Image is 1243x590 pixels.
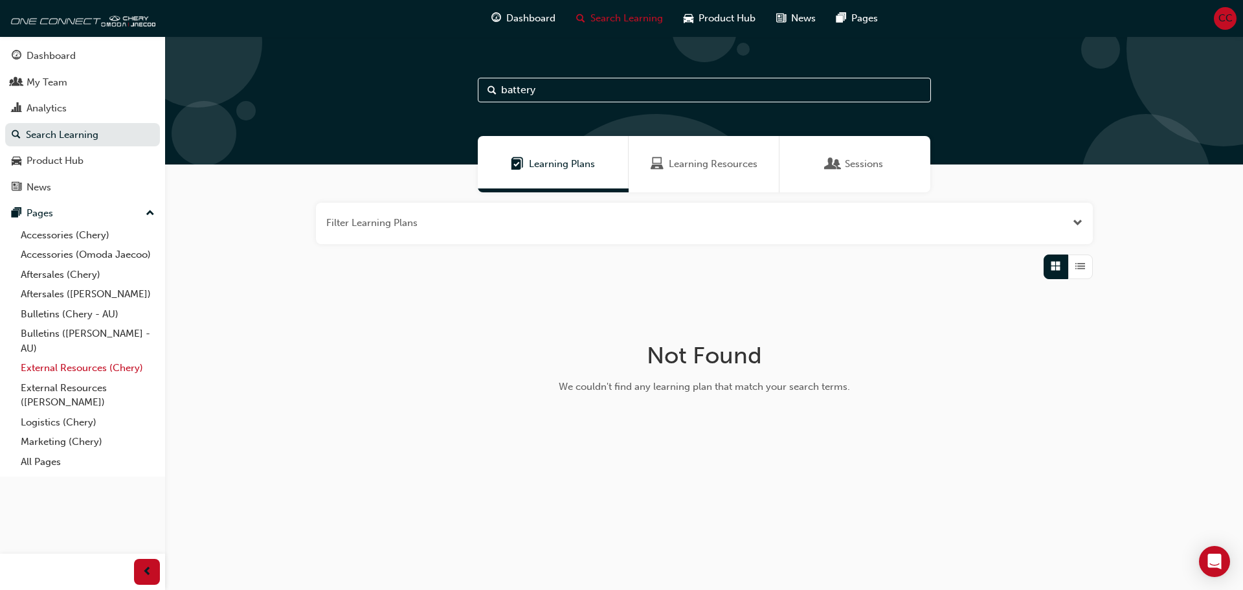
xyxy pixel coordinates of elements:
[487,83,497,98] span: Search
[491,10,501,27] span: guage-icon
[651,157,664,172] span: Learning Resources
[16,452,160,472] a: All Pages
[16,284,160,304] a: Aftersales ([PERSON_NAME])
[27,206,53,221] div: Pages
[6,5,155,31] img: oneconnect
[481,5,566,32] a: guage-iconDashboard
[16,245,160,265] a: Accessories (Omoda Jaecoo)
[12,103,21,115] span: chart-icon
[12,51,21,62] span: guage-icon
[1051,259,1060,274] span: Grid
[576,10,585,27] span: search-icon
[5,123,160,147] a: Search Learning
[776,10,786,27] span: news-icon
[142,564,152,580] span: prev-icon
[12,182,21,194] span: news-icon
[16,304,160,324] a: Bulletins (Chery - AU)
[499,341,910,370] h1: Not Found
[684,10,693,27] span: car-icon
[851,11,878,26] span: Pages
[566,5,673,32] a: search-iconSearch Learning
[5,41,160,201] button: DashboardMy TeamAnalyticsSearch LearningProduct HubNews
[669,157,757,172] span: Learning Resources
[5,96,160,120] a: Analytics
[511,157,524,172] span: Learning Plans
[836,10,846,27] span: pages-icon
[12,77,21,89] span: people-icon
[1199,546,1230,577] div: Open Intercom Messenger
[478,136,629,192] a: Learning PlansLearning Plans
[16,378,160,413] a: External Resources ([PERSON_NAME])
[590,11,663,26] span: Search Learning
[1073,216,1082,231] button: Open the filter
[27,180,51,195] div: News
[826,5,888,32] a: pages-iconPages
[16,265,160,285] a: Aftersales (Chery)
[5,201,160,225] button: Pages
[27,49,76,63] div: Dashboard
[673,5,766,32] a: car-iconProduct Hub
[12,155,21,167] span: car-icon
[27,101,67,116] div: Analytics
[5,176,160,199] a: News
[827,157,840,172] span: Sessions
[766,5,826,32] a: news-iconNews
[16,324,160,358] a: Bulletins ([PERSON_NAME] - AU)
[16,432,160,452] a: Marketing (Chery)
[699,11,756,26] span: Product Hub
[16,358,160,378] a: External Resources (Chery)
[5,149,160,173] a: Product Hub
[791,11,816,26] span: News
[529,157,595,172] span: Learning Plans
[1214,7,1237,30] button: CC
[5,44,160,68] a: Dashboard
[499,380,910,394] div: We couldn't find any learning plan that match your search terms.
[27,75,67,90] div: My Team
[478,78,931,102] input: Search...
[1075,259,1085,274] span: List
[146,205,155,222] span: up-icon
[506,11,555,26] span: Dashboard
[5,71,160,95] a: My Team
[27,153,84,168] div: Product Hub
[12,208,21,220] span: pages-icon
[1218,11,1233,26] span: CC
[845,157,883,172] span: Sessions
[779,136,930,192] a: SessionsSessions
[12,130,21,141] span: search-icon
[16,225,160,245] a: Accessories (Chery)
[16,413,160,433] a: Logistics (Chery)
[629,136,779,192] a: Learning ResourcesLearning Resources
